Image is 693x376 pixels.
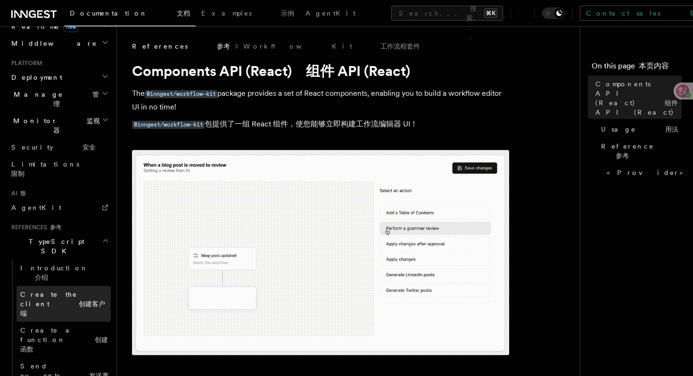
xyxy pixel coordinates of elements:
span: References [132,42,230,51]
a: Components API (React) 组件 API (React) [592,75,682,121]
h4: On this page [592,60,682,75]
span: new [63,22,79,32]
a: Create a function 创建函数 [16,322,111,358]
font: 搜索... [466,5,480,41]
a: Workflow Kit 工作流程套件 [243,42,420,51]
a: AgentKit [8,199,111,216]
a: Create the client 创建客户端 [16,286,111,322]
span: Limitations [11,160,108,177]
span: TypeScript SDK [8,237,102,256]
font: 参考 [217,42,230,50]
a: @inngest/workflow-kit [145,89,217,98]
button: Middleware [8,35,111,52]
span: Introduction [20,264,103,281]
span: Reference [601,142,682,160]
a: @inngest/workflow-kit [132,119,205,128]
font: 参考 [50,224,61,231]
span: Examples [201,9,294,17]
span: Security [11,143,96,151]
span: Usage [601,125,678,134]
font: 组件 API (React) [306,62,410,79]
font: 参考 [616,152,629,159]
kbd: ⌘K [484,8,497,18]
span: Create a function [20,326,108,353]
a: Security 安全 [8,139,111,156]
a: Examples 示例 [196,3,300,25]
span: AgentKit [11,204,61,211]
span: Middleware [8,39,97,48]
font: 工作流程套件 [380,42,420,50]
span: Documentation [70,9,190,17]
font: 包提供了一组 React 组件，使您能够立即构建工作流编辑器 UI！ [132,119,418,128]
span: <Provider> [607,168,690,177]
button: Toggle dark mode [542,8,565,19]
a: <Provider> [603,164,682,181]
font: 致 [20,190,26,197]
span: References [8,224,61,231]
a: Introduction 介绍 [16,259,111,286]
span: Manage [8,90,101,109]
code: @inngest/workflow-kit [145,90,217,98]
a: AgentKit [300,3,361,25]
button: Manage 管理 [8,86,111,112]
font: 介绍 [35,274,48,281]
span: AgentKit [305,9,355,17]
button: Realtimenew [8,18,111,35]
span: Monitor [8,116,102,135]
span: Components API (React) [595,79,682,117]
a: Limitations 限制 [8,156,111,182]
font: 示例 [281,9,294,17]
p: The package provides a set of React components, enabling you to build a workflow editor UI in no ... [132,87,509,135]
h1: Components API (React) [132,62,509,79]
img: workflow-kit-announcement-video-loop.gif [132,150,509,355]
button: Search... 搜索...⌘K [391,6,503,21]
font: 本页内容 [639,61,669,70]
code: @inngest/workflow-kit [132,121,205,129]
span: Platform [8,59,42,67]
button: TypeScript SDK [8,233,111,259]
span: Realtime [8,22,79,31]
span: Deployment [8,73,62,82]
font: 文档 [177,9,190,17]
a: Documentation 文档 [64,3,196,26]
font: 限制 [11,170,25,177]
button: Monitor 监视器 [8,112,111,139]
span: AI [8,190,26,197]
button: Deployment [8,69,111,86]
a: Usage 用法 [597,121,682,138]
a: Reference 参考 [597,138,682,164]
font: 用法 [665,125,678,133]
span: Create the client [20,291,105,317]
font: 安全 [82,143,96,151]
